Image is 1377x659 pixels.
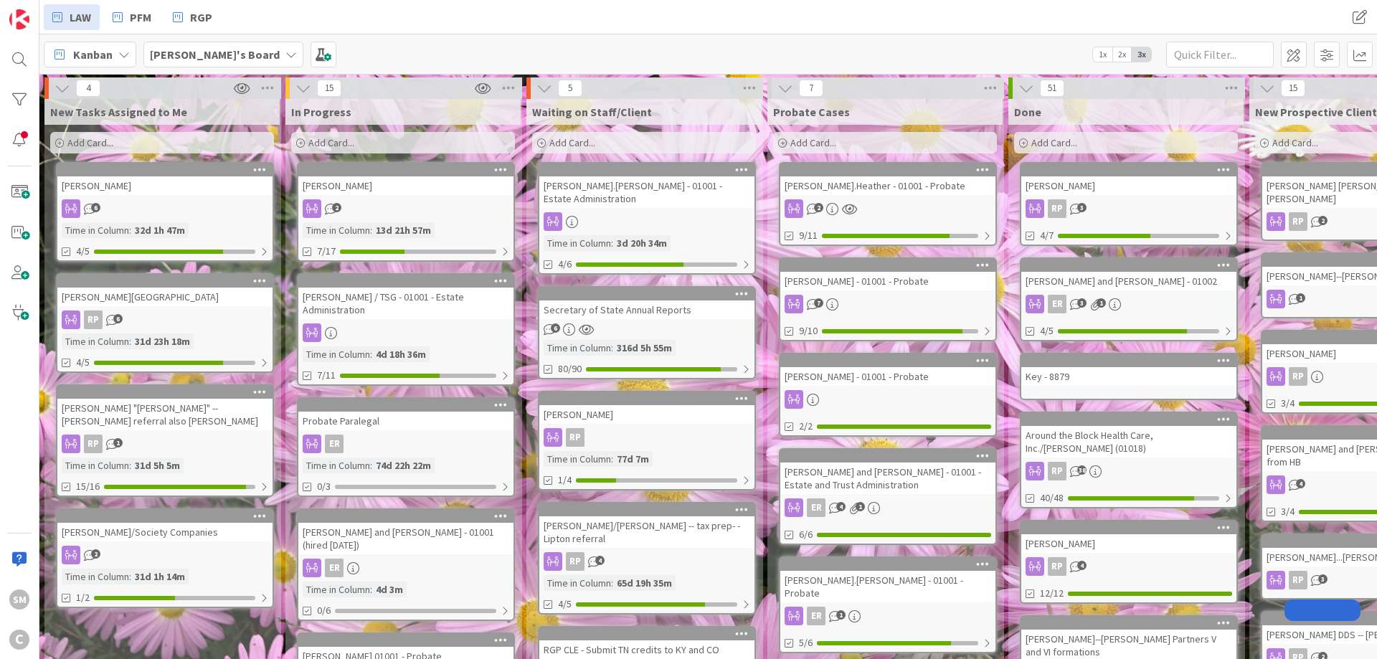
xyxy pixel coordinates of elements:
[1040,586,1064,601] span: 12/12
[613,235,671,251] div: 3d 20h 34m
[57,399,273,430] div: [PERSON_NAME] "[PERSON_NAME]" -- [PERSON_NAME] referral also [PERSON_NAME]
[611,235,613,251] span: :
[325,559,344,577] div: ER
[57,275,273,306] div: [PERSON_NAME][GEOGRAPHIC_DATA]
[50,105,187,119] span: New Tasks Assigned to Me
[558,361,582,376] span: 80/90
[104,4,160,30] a: PFM
[62,222,129,238] div: Time in Column
[1021,176,1236,195] div: [PERSON_NAME]
[1048,462,1066,480] div: RP
[9,589,29,610] div: SM
[799,80,823,97] span: 7
[298,435,514,453] div: ER
[611,451,613,467] span: :
[298,523,514,554] div: [PERSON_NAME] and [PERSON_NAME] - 01001 (hired [DATE])
[303,346,370,362] div: Time in Column
[1021,354,1236,386] div: Key - 8879
[57,435,273,453] div: RP
[539,288,754,319] div: Secretary of State Annual Reports
[70,9,91,26] span: LAW
[62,569,129,584] div: Time in Column
[558,257,572,272] span: 4/6
[1021,163,1236,195] div: [PERSON_NAME]
[780,259,995,290] div: [PERSON_NAME] - 01001 - Probate
[1132,47,1151,62] span: 3x
[372,457,435,473] div: 74d 22h 22m
[566,552,585,571] div: RP
[790,136,836,149] span: Add Card...
[76,80,100,97] span: 4
[9,9,29,29] img: Visit kanbanzone.com
[1097,298,1106,308] span: 1
[1021,199,1236,218] div: RP
[558,80,582,97] span: 5
[91,203,100,212] span: 6
[370,457,372,473] span: :
[780,571,995,602] div: [PERSON_NAME].[PERSON_NAME] - 01001 - Probate
[1281,80,1305,97] span: 15
[1021,521,1236,553] div: [PERSON_NAME]
[1048,557,1066,576] div: RP
[1021,272,1236,290] div: [PERSON_NAME] and [PERSON_NAME] - 01002
[1021,413,1236,457] div: Around the Block Health Care, Inc./[PERSON_NAME] (01018)
[370,346,372,362] span: :
[308,136,354,149] span: Add Card...
[1021,534,1236,553] div: [PERSON_NAME]
[539,503,754,548] div: [PERSON_NAME]/[PERSON_NAME] -- tax prep- - Lipton referral
[780,607,995,625] div: ER
[780,354,995,386] div: [PERSON_NAME] - 01001 - Probate
[539,405,754,424] div: [PERSON_NAME]
[129,222,131,238] span: :
[1040,228,1054,243] span: 4/7
[1281,504,1295,519] span: 3/4
[780,558,995,602] div: [PERSON_NAME].[PERSON_NAME] - 01001 - Probate
[544,340,611,356] div: Time in Column
[539,640,754,659] div: RGP CLE - Submit TN credits to KY and CO
[298,176,514,195] div: [PERSON_NAME]
[131,457,184,473] div: 31d 5h 5m
[1021,462,1236,480] div: RP
[113,438,123,447] span: 1
[773,105,850,119] span: Probate Cases
[1289,367,1307,386] div: RP
[611,575,613,591] span: :
[372,582,407,597] div: 4d 3m
[317,479,331,494] span: 0/3
[780,498,995,517] div: ER
[856,502,865,511] span: 1
[1048,295,1066,313] div: ER
[303,582,370,597] div: Time in Column
[113,314,123,323] span: 6
[298,163,514,195] div: [PERSON_NAME]
[164,4,221,30] a: RGP
[9,630,29,650] div: C
[73,46,113,63] span: Kanban
[539,300,754,319] div: Secretary of State Annual Reports
[372,222,435,238] div: 13d 21h 57m
[129,569,131,584] span: :
[317,368,336,383] span: 7/11
[799,228,818,243] span: 9/11
[298,412,514,430] div: Probate Paralegal
[1296,293,1305,303] span: 1
[1040,490,1064,506] span: 40/48
[1021,295,1236,313] div: ER
[1077,298,1087,308] span: 3
[558,597,572,612] span: 4/5
[303,457,370,473] div: Time in Column
[131,333,194,349] div: 31d 23h 18m
[76,244,90,259] span: 4/5
[62,333,129,349] div: Time in Column
[558,473,572,488] span: 1/4
[780,163,995,195] div: [PERSON_NAME].Heather - 01001 - Probate
[57,176,273,195] div: [PERSON_NAME]
[544,235,611,251] div: Time in Column
[370,222,372,238] span: :
[539,516,754,548] div: [PERSON_NAME]/[PERSON_NAME] -- tax prep- - Lipton referral
[1048,199,1066,218] div: RP
[1289,571,1307,589] div: RP
[613,575,676,591] div: 65d 19h 35m
[57,163,273,195] div: [PERSON_NAME]
[57,523,273,541] div: [PERSON_NAME]/Society Companies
